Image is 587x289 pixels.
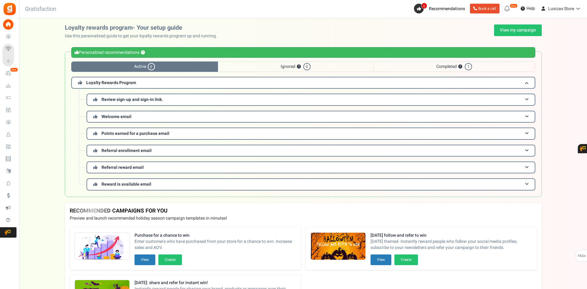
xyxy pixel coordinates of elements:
span: Ignored [218,61,373,72]
span: Recommendations [429,6,465,12]
span: Welcome email [102,113,131,120]
em: New [10,68,18,72]
img: Recommended Campaigns [311,233,365,260]
em: New [510,4,518,8]
a: View my campaign [494,24,542,36]
img: Gratisfaction [3,2,17,16]
strong: [DATE] follow and refer to win [371,232,532,239]
span: Completed [373,61,535,72]
span: Active [71,61,218,72]
span: Referral enrollment email [102,147,152,154]
button: View [371,254,391,265]
span: Luxicas Store [548,6,574,12]
span: Enter customers who have purchased from your store for a chance to win. Increase sales and AOV. [135,239,296,251]
p: Preview and launch recommended holiday season campaign templates in minutes! [70,215,537,221]
button: View [135,254,155,265]
button: ? [141,51,145,55]
span: Referral reward email [102,164,144,171]
strong: Purchase for a chance to win [135,232,296,239]
span: FAQs [578,250,586,262]
span: Review sign-up and sign-in link. [102,96,163,103]
h2: Loyalty rewards program- Your setup guide [65,24,222,31]
span: Reward is available email [102,181,151,187]
a: New [2,68,17,79]
button: Create [158,254,182,265]
span: Help [525,6,535,12]
div: Personalized recommendations [71,47,535,58]
a: Book a call [470,4,500,13]
p: Use this personalized guide to get your loyalty rewards program up and running. [65,33,222,39]
strong: [DATE]: share and refer for instant win! [135,280,296,286]
a: 6 Recommendations [414,4,467,13]
span: 0 [303,63,311,70]
span: Points earned for a purchase email [102,130,169,137]
span: 6 [148,63,155,70]
button: ? [297,65,301,69]
h3: Gratisfaction [18,3,63,15]
span: [DATE] themed- Instantly reward people who follow your social media profiles, subscribe to your n... [371,239,532,251]
h4: RECOMMENDED CAMPAIGNS FOR YOU [70,208,537,214]
img: Recommended Campaigns [75,233,129,260]
a: Help [518,4,537,13]
span: 1 [465,63,472,70]
span: Loyalty Rewards Program [86,80,136,86]
button: ? [458,65,462,69]
span: 6 [421,3,427,9]
button: Create [394,254,418,265]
